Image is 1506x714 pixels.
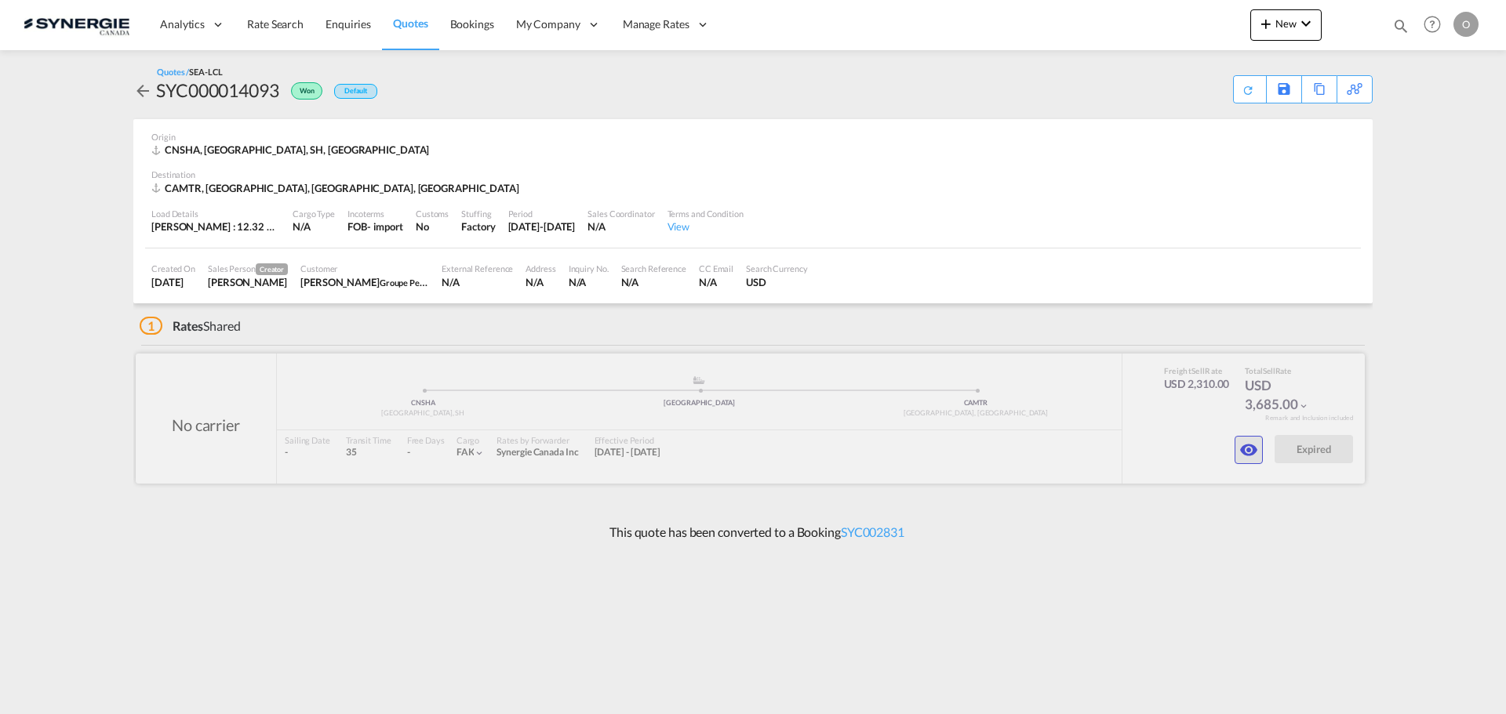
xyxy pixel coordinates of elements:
div: Inquiry No. [569,263,609,274]
div: Quote PDF is not available at this time [1242,76,1258,96]
div: Default [334,84,377,99]
div: Destination [151,169,1355,180]
div: O [1453,12,1479,37]
md-icon: icon-plus 400-fg [1257,14,1275,33]
div: Stuffing [461,208,495,219]
div: Help [1419,11,1453,39]
span: Quotes [393,16,427,30]
div: icon-magnify [1392,17,1410,41]
div: Terms and Condition [668,208,744,219]
span: Bookings [450,17,494,31]
div: Period [508,208,576,219]
div: N/A [587,219,654,234]
div: Search Currency [746,263,808,274]
span: My Company [516,16,580,32]
md-icon: icon-eye [1239,440,1258,459]
div: Created On [151,263,195,274]
div: View [668,219,744,234]
div: 31 Aug 2025 [508,219,576,234]
p: This quote has been converted to a Booking [602,524,904,541]
div: [PERSON_NAME] : 12.32 MT | Volumetric Wt : 30.00 CBM | Chargeable Wt : 30.00 W/M [151,219,280,234]
div: icon-arrow-left [133,78,156,103]
div: External Reference [442,263,513,274]
span: Analytics [160,16,205,32]
span: Enquiries [326,17,371,31]
div: Load Details [151,208,280,219]
div: Factory Stuffing [461,219,495,234]
span: 1 [140,317,162,335]
div: CNSHA, Shanghai, SH, Asia Pacific [151,143,433,157]
div: N/A [621,275,686,289]
md-icon: icon-arrow-left [133,82,152,100]
div: CC Email [699,263,733,274]
div: N/A [569,275,609,289]
span: SEA-LCL [189,67,222,77]
div: Quotes /SEA-LCL [157,66,223,78]
div: USD [746,275,808,289]
span: Groupe Pelletier construction [380,276,491,288]
div: 15 Aug 2025 [151,275,195,289]
div: Origin [151,131,1355,143]
div: Incoterms [347,208,403,219]
a: SYC002831 [841,524,904,539]
div: Sales Person [208,263,288,275]
img: 1f56c880d42311ef80fc7dca854c8e59.png [24,7,129,42]
span: Creator [256,263,288,275]
div: Cargo Type [293,208,335,219]
div: Customs [416,208,449,219]
div: N/A [293,219,335,234]
md-icon: icon-chevron-down [1297,14,1315,33]
div: Search Reference [621,263,686,274]
div: Won [279,78,326,103]
div: No [416,219,449,234]
div: FOB [347,219,367,234]
span: Won [300,86,318,101]
span: Rate Search [247,17,304,31]
div: Save As Template [1267,76,1301,103]
div: - import [367,219,403,234]
div: N/A [442,275,513,289]
div: GUILLAUME PELLETIER [300,275,429,289]
span: CNSHA, [GEOGRAPHIC_DATA], SH, [GEOGRAPHIC_DATA] [165,143,429,156]
span: Manage Rates [623,16,689,32]
div: N/A [699,275,733,289]
div: N/A [526,275,555,289]
button: icon-plus 400-fgNewicon-chevron-down [1250,9,1322,41]
span: Help [1419,11,1446,38]
span: New [1257,17,1315,30]
button: icon-eye [1235,436,1263,464]
div: Adriana Groposila [208,275,288,289]
div: Shared [140,317,241,335]
div: CAMTR, Montreal, QC, Americas [151,181,523,195]
div: Address [526,263,555,274]
div: Sales Coordinator [587,208,654,219]
div: Customer [300,263,429,274]
div: SYC000014093 [156,78,279,103]
md-icon: icon-magnify [1392,17,1410,34]
md-icon: icon-refresh [1241,82,1255,96]
span: Rates [173,318,204,333]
